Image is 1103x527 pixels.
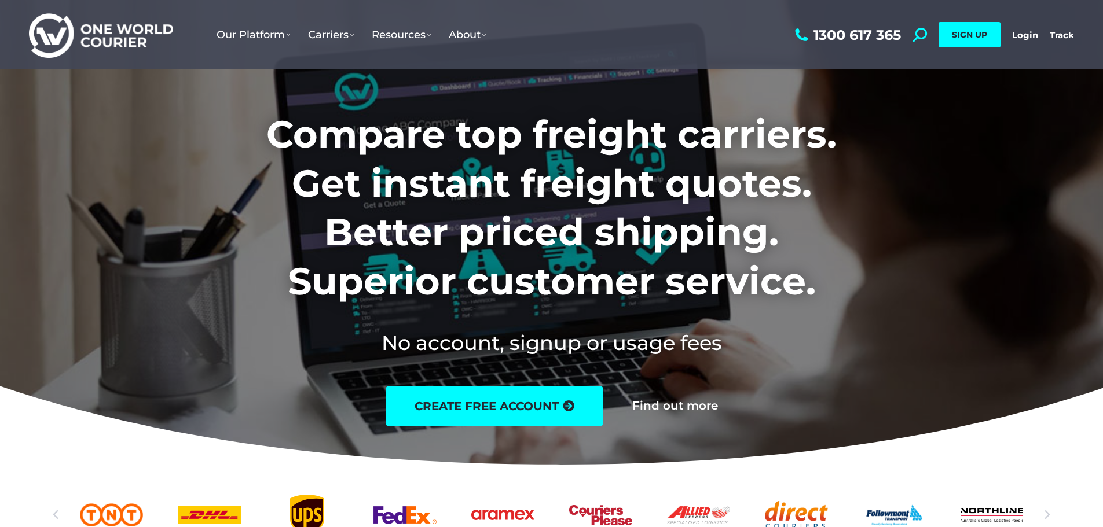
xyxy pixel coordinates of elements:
span: Resources [372,28,431,41]
a: Carriers [299,17,363,53]
a: Our Platform [208,17,299,53]
a: SIGN UP [939,22,1001,47]
h1: Compare top freight carriers. Get instant freight quotes. Better priced shipping. Superior custom... [190,110,913,305]
span: Our Platform [217,28,291,41]
a: 1300 617 365 [792,28,901,42]
a: Find out more [632,400,718,412]
a: Login [1012,30,1038,40]
a: create free account [386,386,603,426]
img: One World Courier [29,12,173,58]
span: About [449,28,486,41]
h2: No account, signup or usage fees [190,329,913,357]
a: Track [1050,30,1074,40]
a: About [440,17,495,53]
a: Resources [363,17,440,53]
span: SIGN UP [952,30,987,40]
span: Carriers [308,28,354,41]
